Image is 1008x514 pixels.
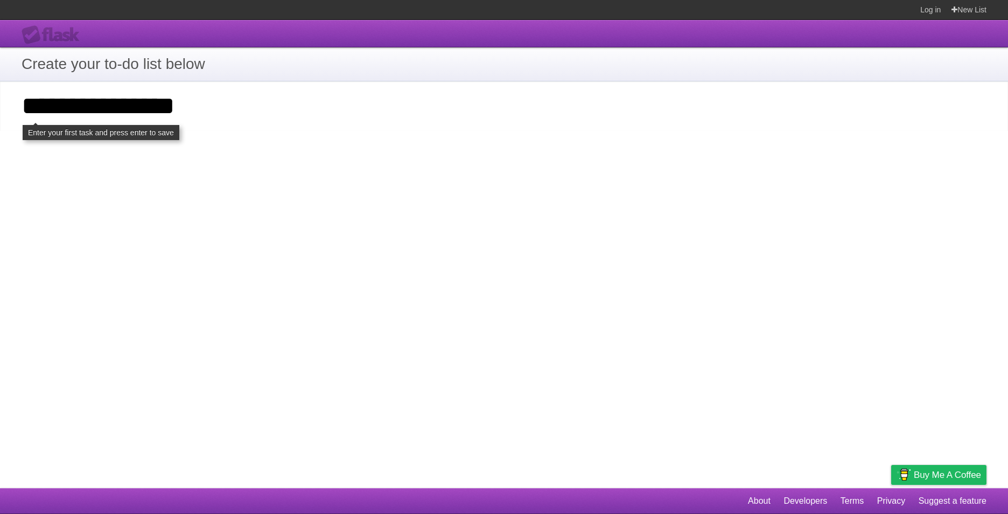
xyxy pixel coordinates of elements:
div: Flask [22,25,86,45]
img: Buy me a coffee [897,466,911,484]
a: Buy me a coffee [891,465,986,485]
a: Developers [783,491,827,511]
h1: Create your to-do list below [22,53,986,75]
a: Privacy [877,491,905,511]
a: Terms [841,491,864,511]
a: Suggest a feature [919,491,986,511]
a: About [748,491,771,511]
span: Buy me a coffee [914,466,981,484]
